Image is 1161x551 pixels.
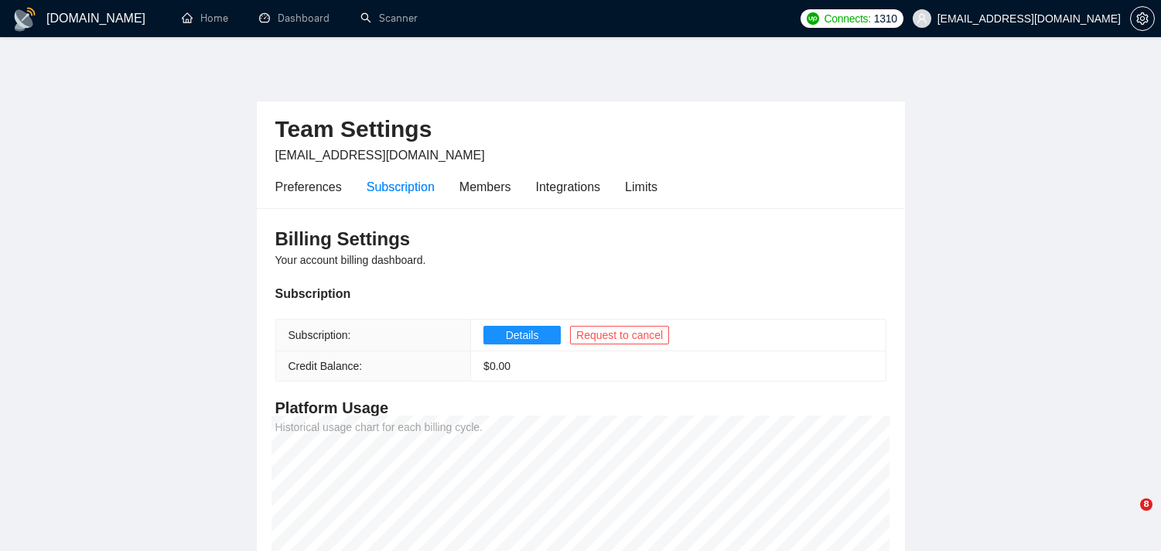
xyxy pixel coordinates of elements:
[1131,12,1154,25] span: setting
[625,177,657,197] div: Limits
[459,177,511,197] div: Members
[275,397,886,419] h4: Platform Usage
[917,13,927,24] span: user
[275,177,342,197] div: Preferences
[275,149,485,162] span: [EMAIL_ADDRESS][DOMAIN_NAME]
[483,326,561,344] button: Details
[824,10,870,27] span: Connects:
[259,12,330,25] a: dashboardDashboard
[275,227,886,252] h3: Billing Settings
[570,326,669,344] button: Request to cancel
[536,177,601,197] div: Integrations
[289,360,363,372] span: Credit Balance:
[506,327,539,344] span: Details
[275,114,886,145] h2: Team Settings
[367,177,435,197] div: Subscription
[483,360,510,372] span: $ 0.00
[576,327,663,344] span: Request to cancel
[807,12,819,25] img: upwork-logo.png
[360,12,418,25] a: searchScanner
[289,329,351,341] span: Subscription:
[1108,498,1146,536] iframe: Intercom live chat
[12,7,37,32] img: logo
[1130,12,1155,25] a: setting
[1130,6,1155,31] button: setting
[182,12,228,25] a: homeHome
[874,10,897,27] span: 1310
[275,254,426,266] span: Your account billing dashboard.
[275,284,886,303] div: Subscription
[1140,498,1152,511] span: 8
